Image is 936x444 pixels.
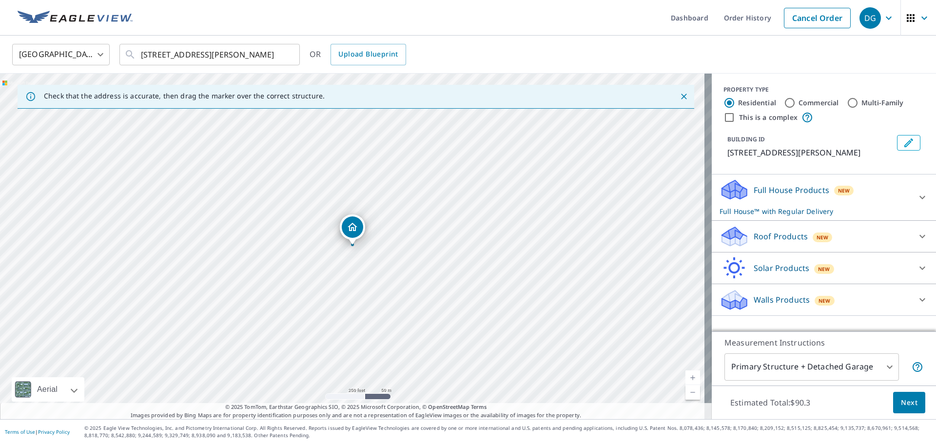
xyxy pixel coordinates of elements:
[685,385,700,400] a: Current Level 17, Zoom Out
[859,7,881,29] div: DG
[754,184,829,196] p: Full House Products
[727,147,893,158] p: [STREET_ADDRESS][PERSON_NAME]
[722,392,818,413] p: Estimated Total: $90.3
[724,353,899,381] div: Primary Structure + Detached Garage
[720,256,928,280] div: Solar ProductsNew
[678,90,690,103] button: Close
[44,92,325,100] p: Check that the address is accurate, then drag the marker over the correct structure.
[12,41,110,68] div: [GEOGRAPHIC_DATA]
[225,403,487,411] span: © 2025 TomTom, Earthstar Geographics SIO, © 2025 Microsoft Corporation, ©
[754,231,808,242] p: Roof Products
[471,403,487,410] a: Terms
[12,377,84,402] div: Aerial
[18,11,133,25] img: EV Logo
[724,337,923,348] p: Measurement Instructions
[84,425,931,439] p: © 2025 Eagle View Technologies, Inc. and Pictometry International Corp. All Rights Reserved. Repo...
[738,98,776,108] label: Residential
[141,41,280,68] input: Search by address or latitude-longitude
[901,397,917,409] span: Next
[819,297,831,305] span: New
[720,206,911,216] p: Full House™ with Regular Delivery
[784,8,851,28] a: Cancel Order
[838,187,850,194] span: New
[338,48,398,60] span: Upload Blueprint
[331,44,406,65] a: Upload Blueprint
[893,392,925,414] button: Next
[5,429,70,435] p: |
[817,233,829,241] span: New
[5,428,35,435] a: Terms of Use
[818,265,830,273] span: New
[428,403,469,410] a: OpenStreetMap
[897,135,920,151] button: Edit building 1
[720,178,928,216] div: Full House ProductsNewFull House™ with Regular Delivery
[739,113,798,122] label: This is a complex
[340,214,365,245] div: Dropped pin, building 1, Residential property, 1204 Wightman Rd Chase City, VA 23924
[912,361,923,373] span: Your report will include the primary structure and a detached garage if one exists.
[310,44,406,65] div: OR
[727,135,765,143] p: BUILDING ID
[861,98,904,108] label: Multi-Family
[754,294,810,306] p: Walls Products
[720,288,928,311] div: Walls ProductsNew
[723,85,924,94] div: PROPERTY TYPE
[38,428,70,435] a: Privacy Policy
[799,98,839,108] label: Commercial
[685,370,700,385] a: Current Level 17, Zoom In
[754,262,809,274] p: Solar Products
[720,225,928,248] div: Roof ProductsNew
[34,377,60,402] div: Aerial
